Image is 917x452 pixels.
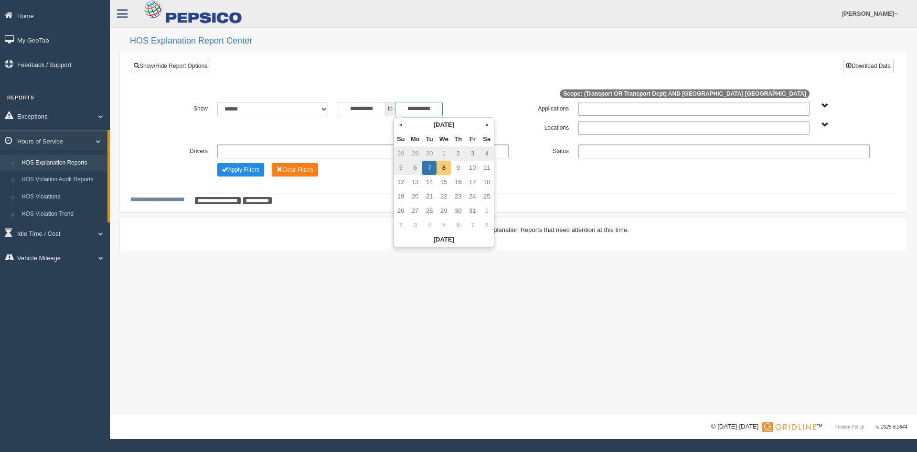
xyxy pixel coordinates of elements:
[152,102,213,113] label: Show
[17,154,107,172] a: HOS Explanation Reports
[437,175,451,189] td: 15
[465,218,480,232] td: 7
[394,218,408,232] td: 2
[217,163,264,176] button: Change Filter Options
[408,118,480,132] th: [DATE]
[451,146,465,161] td: 2
[385,102,395,116] span: to
[465,146,480,161] td: 3
[513,102,574,113] label: Applications
[451,189,465,204] td: 23
[422,161,437,175] td: 7
[17,206,107,223] a: HOS Violation Trend
[394,189,408,204] td: 19
[480,146,494,161] td: 4
[465,175,480,189] td: 17
[437,161,451,175] td: 8
[408,132,422,146] th: Mo
[394,118,408,132] th: «
[451,175,465,189] td: 16
[394,204,408,218] td: 26
[465,204,480,218] td: 31
[422,204,437,218] td: 28
[422,175,437,189] td: 14
[451,132,465,146] th: Th
[422,218,437,232] td: 4
[437,204,451,218] td: 29
[130,225,896,234] div: There are no HOS Violations or Explanation Reports that need attention at this time.
[465,161,480,175] td: 10
[480,118,494,132] th: »
[513,121,574,132] label: Locations
[480,218,494,232] td: 8
[408,175,422,189] td: 13
[876,424,907,430] span: v. 2025.6.2844
[480,132,494,146] th: Sa
[834,424,864,430] a: Privacy Policy
[480,175,494,189] td: 18
[130,36,907,46] h2: HOS Explanation Report Center
[272,163,318,176] button: Change Filter Options
[17,171,107,188] a: HOS Violation Audit Reports
[394,232,494,247] th: [DATE]
[451,204,465,218] td: 30
[422,146,437,161] td: 30
[843,59,894,73] button: Download Data
[394,175,408,189] td: 12
[762,422,816,432] img: Gridline
[437,189,451,204] td: 22
[394,132,408,146] th: Su
[394,146,408,161] td: 28
[465,132,480,146] th: Fr
[394,161,408,175] td: 5
[465,189,480,204] td: 24
[408,146,422,161] td: 29
[451,161,465,175] td: 9
[437,146,451,161] td: 1
[711,422,907,432] div: © [DATE]-[DATE] - ™
[408,189,422,204] td: 20
[480,204,494,218] td: 1
[17,188,107,206] a: HOS Violations
[480,189,494,204] td: 25
[422,189,437,204] td: 21
[513,144,574,156] label: Status
[480,161,494,175] td: 11
[131,59,210,73] a: Show/Hide Report Options
[560,89,810,98] span: Scope: (Transport OR Transport Dept) AND [GEOGRAPHIC_DATA] [GEOGRAPHIC_DATA]
[437,218,451,232] td: 5
[422,132,437,146] th: Tu
[437,132,451,146] th: We
[451,218,465,232] td: 6
[408,218,422,232] td: 3
[152,144,213,156] label: Drivers
[408,204,422,218] td: 27
[408,161,422,175] td: 6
